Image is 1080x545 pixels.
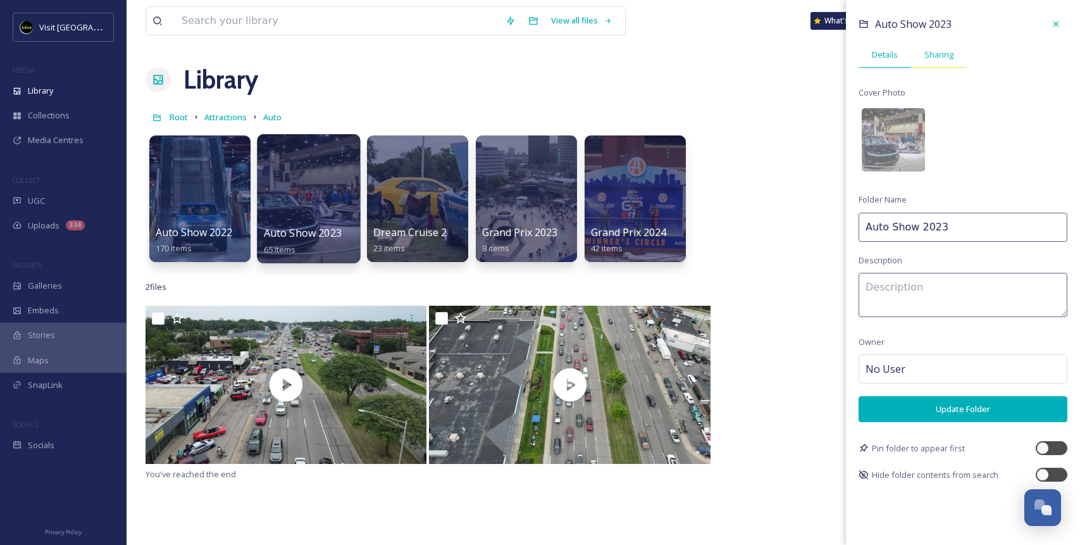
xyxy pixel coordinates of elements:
[373,227,464,254] a: Dream Cruise 202223 items
[28,280,62,292] span: Galleries
[28,85,53,97] span: Library
[156,227,232,254] a: Auto Show 2022170 items
[591,242,623,254] span: 42 items
[263,111,282,123] span: Auto
[28,379,63,391] span: SnapLink
[28,134,84,146] span: Media Centres
[859,254,902,266] span: Description
[373,225,464,239] span: Dream Cruise 2022
[373,242,405,254] span: 23 items
[264,227,342,255] a: Auto Show 202365 items
[146,281,166,293] span: 2 file s
[28,304,59,316] span: Embeds
[263,110,282,125] a: Auto
[183,61,258,99] a: Library
[591,225,666,239] span: Grand Prix 2024
[156,242,192,254] span: 170 items
[170,110,188,125] a: Root
[28,220,59,232] span: Uploads
[28,354,49,366] span: Maps
[482,225,557,239] span: Grand Prix 2023
[482,227,557,254] a: Grand Prix 20238 items
[28,195,45,207] span: UGC
[13,260,42,270] span: WIDGETS
[859,213,1067,242] input: Name
[859,194,907,206] span: Folder Name
[66,220,85,230] div: 334
[146,306,426,464] img: thumbnail
[1024,489,1061,526] button: Open Chat
[591,227,666,254] a: Grand Prix 202442 items
[28,439,54,451] span: Socials
[429,306,710,464] img: thumbnail
[146,468,236,480] span: You've reached the end
[170,111,188,123] span: Root
[264,226,342,240] span: Auto Show 2023
[156,225,232,239] span: Auto Show 2022
[39,21,137,33] span: Visit [GEOGRAPHIC_DATA]
[204,111,247,123] span: Attractions
[20,21,33,34] img: VISIT%20DETROIT%20LOGO%20-%20BLACK%20BACKGROUND.png
[28,110,70,122] span: Collections
[545,8,619,33] a: View all files
[175,7,499,35] input: Search your library
[13,175,40,185] span: COLLECT
[862,108,925,172] img: 4531d090-ea54-4e81-bada-bb32cb404ca7.jpg
[28,329,55,341] span: Stories
[204,110,247,125] a: Attractions
[810,12,874,30] a: What's New
[482,242,509,254] span: 8 items
[45,523,82,539] a: Privacy Policy
[45,528,82,536] span: Privacy Policy
[13,420,38,429] span: SOCIALS
[13,65,35,75] span: MEDIA
[264,243,296,254] span: 65 items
